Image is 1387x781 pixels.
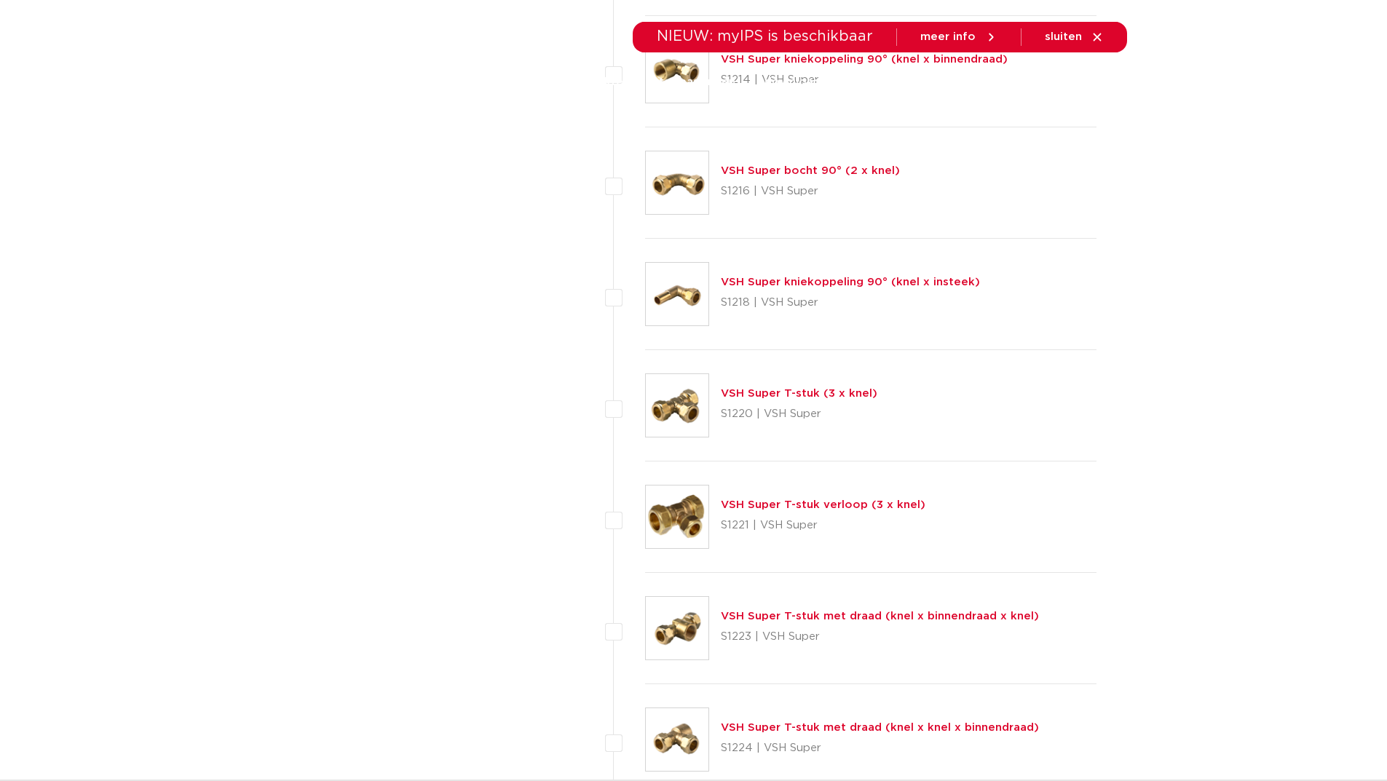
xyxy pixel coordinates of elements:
[659,52,735,111] a: toepassingen
[764,52,826,111] a: downloads
[495,52,554,111] a: producten
[721,737,1039,760] p: S1224 | VSH Super
[721,722,1039,733] a: VSH Super T-stuk met draad (knel x knel x binnendraad)
[721,388,877,399] a: VSH Super T-stuk (3 x knel)
[721,403,877,426] p: S1220 | VSH Super
[721,625,1039,649] p: S1223 | VSH Super
[721,165,900,176] a: VSH Super bocht 90° (2 x knel)
[855,52,902,111] a: services
[646,485,708,548] img: Thumbnail for VSH Super T-stuk verloop (3 x knel)
[931,52,981,111] a: over ons
[646,597,708,659] img: Thumbnail for VSH Super T-stuk met draad (knel x binnendraad x knel)
[646,708,708,771] img: Thumbnail for VSH Super T-stuk met draad (knel x knel x binnendraad)
[1054,52,1069,111] div: my IPS
[657,29,873,44] span: NIEUW: myIPS is beschikbaar
[646,374,708,437] img: Thumbnail for VSH Super T-stuk (3 x knel)
[721,499,925,510] a: VSH Super T-stuk verloop (3 x knel)
[721,611,1039,622] a: VSH Super T-stuk met draad (knel x binnendraad x knel)
[920,31,997,44] a: meer info
[721,514,925,537] p: S1221 | VSH Super
[721,277,980,288] a: VSH Super kniekoppeling 90° (knel x insteek)
[1045,31,1082,42] span: sluiten
[721,291,980,314] p: S1218 | VSH Super
[721,180,900,203] p: S1216 | VSH Super
[495,52,981,111] nav: Menu
[646,263,708,325] img: Thumbnail for VSH Super kniekoppeling 90° (knel x insteek)
[646,151,708,214] img: Thumbnail for VSH Super bocht 90° (2 x knel)
[583,52,630,111] a: markten
[1045,31,1104,44] a: sluiten
[920,31,976,42] span: meer info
